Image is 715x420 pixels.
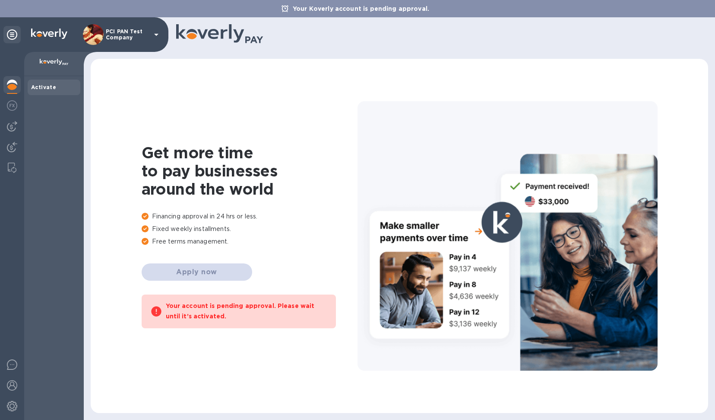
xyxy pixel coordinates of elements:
[142,212,357,221] p: Financing approval in 24 hrs or less.
[31,84,56,90] b: Activate
[288,4,433,13] p: Your Koverly account is pending approval.
[142,237,357,246] p: Free terms management.
[142,144,357,198] h1: Get more time to pay businesses around the world
[106,29,149,41] p: PCI PAN Test Company
[166,302,315,320] b: Your account is pending approval. Please wait until it’s activated.
[7,100,17,111] img: Foreign exchange
[3,26,21,43] div: Unpin categories
[142,224,357,234] p: Fixed weekly installments.
[31,29,67,39] img: Logo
